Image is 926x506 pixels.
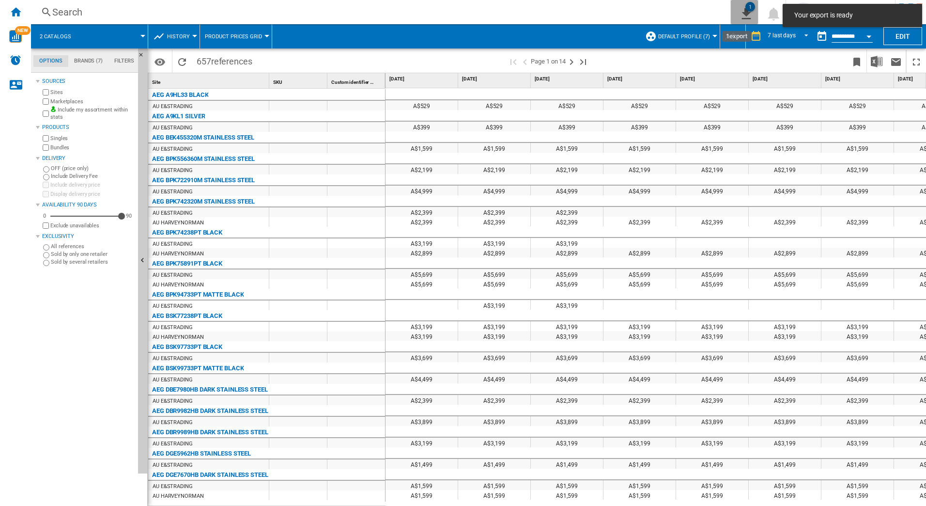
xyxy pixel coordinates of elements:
div: A$2,399 [676,395,748,405]
div: A$529 [676,100,748,110]
div: A$1,599 [531,490,603,500]
div: [DATE] [387,73,458,85]
div: A$4,499 [749,374,821,383]
button: Maximize [907,50,926,73]
div: 7 last days [768,32,796,39]
div: A$3,899 [386,416,458,426]
md-slider: Availability [50,211,122,221]
div: A$3,699 [386,352,458,362]
md-tab-item: Options [33,55,68,67]
span: [DATE] [680,76,746,82]
div: A$2,199 [603,164,676,174]
div: A$2,399 [603,217,676,226]
div: A$2,899 [749,248,821,257]
div: A$1,599 [531,480,603,490]
div: AU E&STRADING [153,354,193,364]
div: A$5,699 [676,269,748,279]
div: A$3,899 [531,416,603,426]
label: All references [51,243,134,250]
div: A$5,699 [749,279,821,288]
input: All references [43,244,49,251]
div: A$399 [386,122,458,131]
div: AEG BSK97733PT BLACK [152,341,222,353]
div: A$2,199 [749,164,821,174]
div: A$2,899 [676,248,748,257]
div: A$5,699 [531,279,603,288]
div: Sort None [329,73,385,88]
div: Sort None [271,73,327,88]
div: A$2,199 [458,164,530,174]
input: Include Delivery Fee [43,174,49,180]
div: A$3,199 [386,321,458,331]
div: A$4,999 [386,186,458,195]
div: A$529 [603,100,676,110]
div: AEG BPK742320M STAINLESS STEEL [152,196,255,207]
button: Next page [566,50,577,73]
div: A$5,699 [458,279,530,288]
div: A$4,999 [458,186,530,195]
div: A$529 [531,100,603,110]
label: Bundles [50,144,134,151]
div: A$1,599 [458,143,530,153]
div: AU E&STRADING [153,418,193,427]
button: Reload [172,50,192,73]
input: Include delivery price [43,182,49,188]
div: AU E&STRADING [153,375,193,385]
div: A$3,199 [603,438,676,447]
div: A$3,199 [458,331,530,341]
span: Product prices grid [205,33,262,40]
div: 90 [123,212,134,220]
div: A$1,499 [676,459,748,469]
div: A$ [725,24,741,48]
div: A$2,199 [386,164,458,174]
div: A$5,699 [603,269,676,279]
span: NEW [15,26,31,35]
div: A$1,599 [386,490,458,500]
label: Include delivery price [50,181,134,189]
span: references [211,56,252,66]
div: A$4,499 [458,374,530,383]
input: Display delivery price [43,222,49,229]
div: A$5,699 [603,279,676,288]
button: Hide [138,48,150,66]
div: Delivery [42,155,134,162]
div: A$3,199 [531,438,603,447]
label: Exclude unavailables [50,222,134,229]
div: A$1,599 [386,480,458,490]
span: 657 [192,50,257,70]
div: AU E&STRADING [153,396,193,406]
div: AU HARVEYNORMAN [153,491,204,501]
div: A$5,699 [676,279,748,288]
div: A$3,699 [821,352,894,362]
div: AU E&STRADING [153,144,193,154]
md-select: REPORTS.WIZARD.STEPS.REPORT.STEPS.REPORT_OPTIONS.PERIOD: 7 last days [767,29,812,45]
span: SKU [273,79,282,85]
input: Display delivery price [43,191,49,197]
div: A$3,199 [458,438,530,447]
div: A$1,499 [821,459,894,469]
button: History [167,24,195,48]
div: AU E&STRADING [153,301,193,311]
div: Sort None [150,73,269,88]
div: AEG DBR9989HB DARK STAINLESS STEEL [152,427,268,438]
div: A$3,199 [603,321,676,331]
img: alerts-logo.svg [10,54,21,66]
div: AEG DBE7980HB DARK STAINLESS STEEL [152,384,268,395]
button: Product prices grid [205,24,267,48]
span: Default profile (7) [658,33,710,40]
div: A$3,199 [458,300,530,310]
label: Sold by only one retailer [51,251,134,258]
div: A$5,699 [531,269,603,279]
div: [DATE] [605,73,676,85]
div: A$4,499 [676,374,748,383]
div: Sources [42,78,134,85]
div: A$4,999 [531,186,603,195]
div: AEG DGE7670HB DARK STAINLESS STEEL [152,469,268,481]
div: A$1,599 [676,490,748,500]
label: Display delivery price [50,190,134,198]
div: A$1,599 [749,480,821,490]
img: mysite-bg-18x18.png [50,106,56,112]
div: A$2,399 [821,395,894,405]
div: AEG BPK75891PT BLACK [152,258,222,269]
div: A$5,699 [821,279,894,288]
